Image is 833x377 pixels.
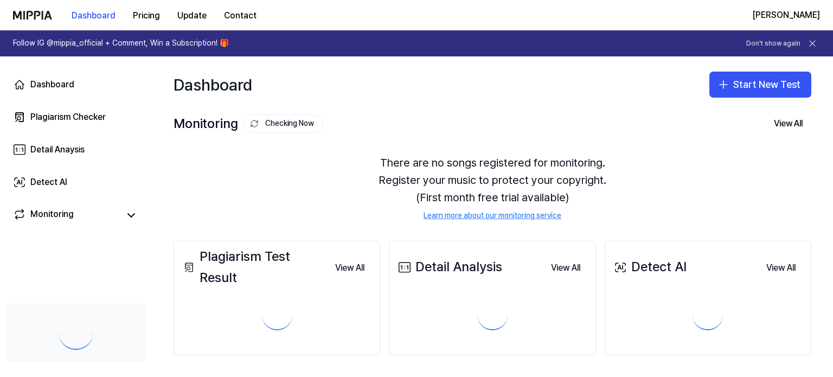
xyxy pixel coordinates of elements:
div: Detect AI [612,257,687,277]
div: There are no songs registered for monitoring. Register your music to protect your copyright. (Fir... [174,141,811,234]
div: Monitoring [30,208,74,223]
button: [PERSON_NAME] [752,9,820,22]
a: View All [758,256,804,279]
button: Update [169,5,215,27]
a: View All [542,256,589,279]
button: Dashboard [63,5,124,27]
img: logo [13,11,52,20]
div: Detail Analysis [396,257,502,277]
div: Plagiarism Checker [30,111,106,124]
button: View All [542,257,589,279]
button: Start New Test [709,72,811,98]
button: Pricing [124,5,169,27]
a: Dashboard [7,72,145,98]
button: View All [758,257,804,279]
a: View All [326,256,373,279]
button: Contact [215,5,265,27]
button: View All [326,257,373,279]
a: Detail Anaysis [7,137,145,163]
button: View All [765,113,811,135]
button: Checking Now [244,114,323,133]
button: Don't show again [746,39,800,48]
h1: Follow IG @mippia_official + Comment, Win a Subscription! 🎁 [13,38,229,49]
div: Monitoring [174,113,323,134]
a: Monitoring [13,208,119,223]
div: Dashboard [174,67,252,102]
div: Detect AI [30,176,67,189]
a: Update [169,1,215,30]
div: Dashboard [30,78,74,91]
a: Learn more about our monitoring service [424,210,561,221]
a: Plagiarism Checker [7,104,145,130]
a: Detect AI [7,169,145,195]
div: Plagiarism Test Result [181,246,326,288]
div: Detail Anaysis [30,143,85,156]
